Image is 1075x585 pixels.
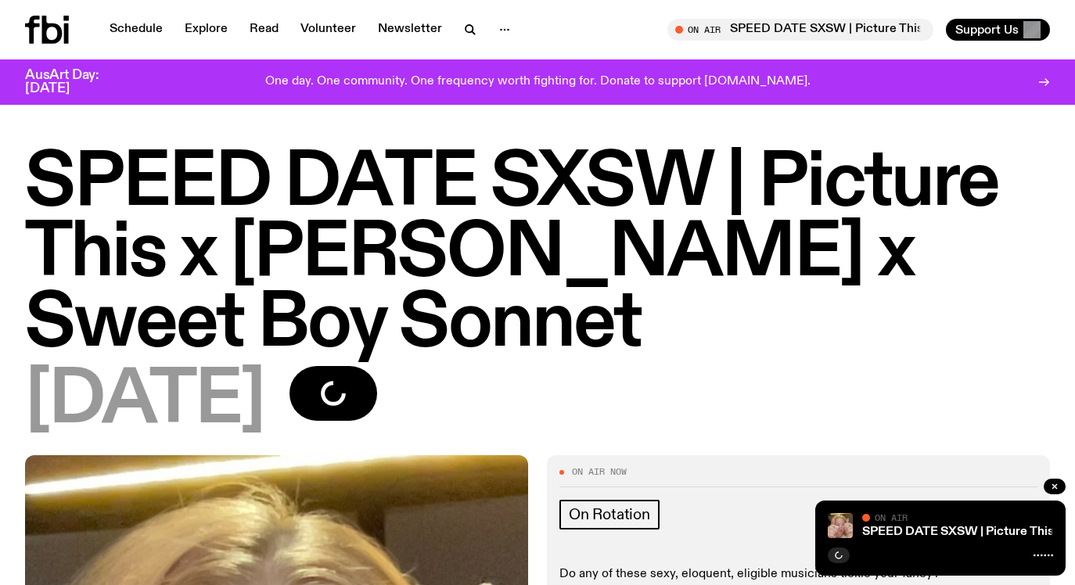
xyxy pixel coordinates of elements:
[572,468,627,476] span: On Air Now
[25,149,1050,360] h1: SPEED DATE SXSW | Picture This x [PERSON_NAME] x Sweet Boy Sonnet
[875,512,908,522] span: On Air
[291,19,365,41] a: Volunteer
[667,19,933,41] button: On AirSPEED DATE SXSW | Picture This x [PERSON_NAME] x Sweet Boy Sonnet
[946,19,1050,41] button: Support Us
[25,366,264,436] span: [DATE]
[265,75,811,89] p: One day. One community. One frequency worth fighting for. Donate to support [DOMAIN_NAME].
[559,567,1037,582] p: Do any of these sexy, eloquent, eligible musicians tickle your fancy?
[559,500,660,529] a: On Rotation
[955,23,1019,37] span: Support Us
[569,506,650,523] span: On Rotation
[369,19,451,41] a: Newsletter
[240,19,288,41] a: Read
[25,69,125,95] h3: AusArt Day: [DATE]
[175,19,237,41] a: Explore
[100,19,172,41] a: Schedule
